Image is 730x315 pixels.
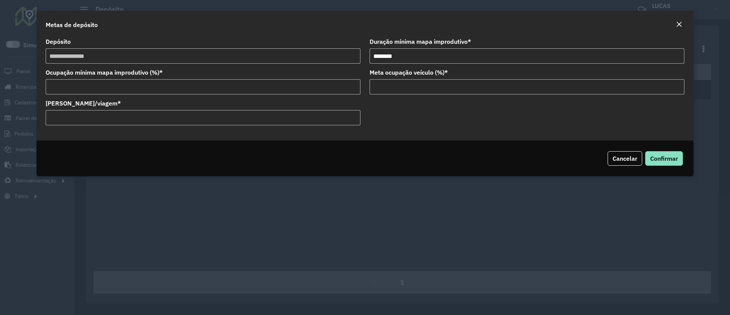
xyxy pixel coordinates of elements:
[46,99,121,108] label: [PERSON_NAME]/viagem
[608,151,642,166] button: Cancelar
[46,68,163,77] label: Ocupação mínima mapa improdutivo (%)
[645,151,683,166] button: Confirmar
[676,21,682,27] em: Fechar
[650,155,678,162] span: Confirmar
[46,37,71,46] label: Depósito
[46,20,98,29] h4: Metas de depósito
[613,155,637,162] span: Cancelar
[370,68,448,77] label: Meta ocupação veículo (%)
[370,37,471,46] label: Duração mínima mapa improdutivo
[674,20,684,30] button: Close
